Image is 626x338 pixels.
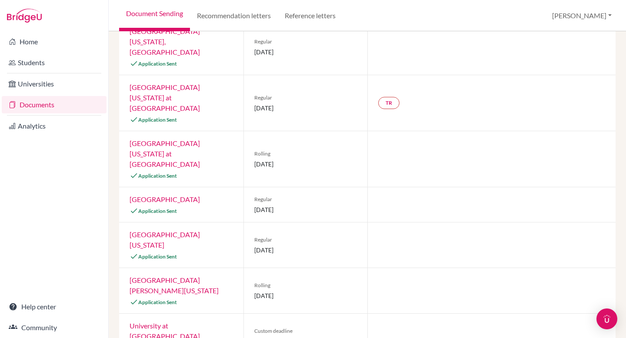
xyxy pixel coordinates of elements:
span: Application Sent [138,299,177,305]
span: [DATE] [254,205,357,214]
img: Bridge-U [7,9,42,23]
span: [DATE] [254,47,357,56]
a: Universities [2,75,107,93]
span: Regular [254,236,357,244]
span: Application Sent [138,172,177,179]
a: Community [2,319,107,336]
span: [DATE] [254,103,357,113]
a: Students [2,54,107,71]
span: Custom deadline [254,327,357,335]
a: [GEOGRAPHIC_DATA][US_STATE] [130,230,200,249]
a: [GEOGRAPHIC_DATA][US_STATE], [GEOGRAPHIC_DATA] [130,27,200,56]
span: [DATE] [254,245,357,255]
a: Home [2,33,107,50]
a: [GEOGRAPHIC_DATA][US_STATE] at [GEOGRAPHIC_DATA] [130,83,200,112]
a: [GEOGRAPHIC_DATA][PERSON_NAME][US_STATE] [130,276,219,295]
span: Application Sent [138,60,177,67]
span: Regular [254,38,357,46]
span: Rolling [254,150,357,158]
span: [DATE] [254,159,357,169]
span: Application Sent [138,208,177,214]
span: Regular [254,196,357,203]
a: Help center [2,298,107,315]
button: [PERSON_NAME] [548,7,616,24]
div: Open Intercom Messenger [596,308,617,329]
a: [GEOGRAPHIC_DATA] [130,195,200,203]
span: Regular [254,94,357,102]
span: Application Sent [138,116,177,123]
a: Documents [2,96,107,113]
span: Application Sent [138,253,177,260]
a: TR [378,97,400,109]
a: [GEOGRAPHIC_DATA][US_STATE] at [GEOGRAPHIC_DATA] [130,139,200,168]
span: Rolling [254,282,357,289]
a: Analytics [2,117,107,135]
span: [DATE] [254,291,357,300]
